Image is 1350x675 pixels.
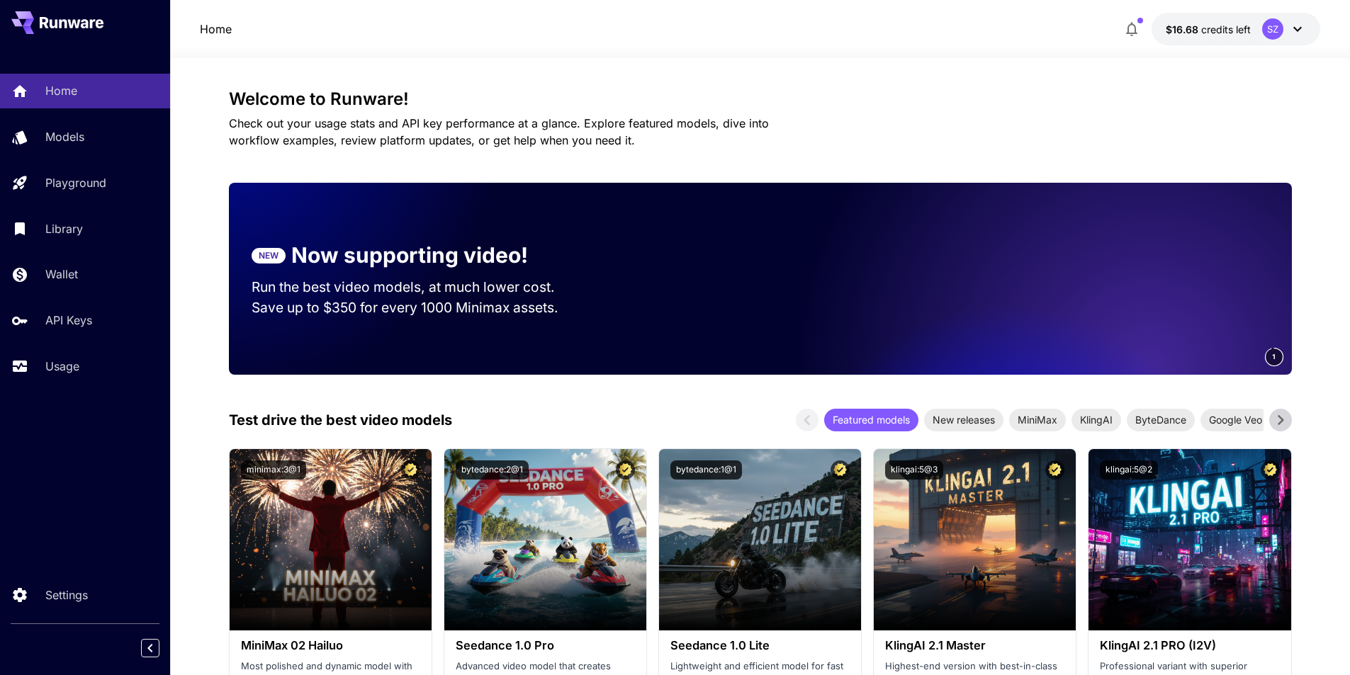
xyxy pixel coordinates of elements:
[229,409,452,431] p: Test drive the best video models
[1071,409,1121,431] div: KlingAI
[1166,22,1251,37] div: $16.67918
[874,449,1076,630] img: alt
[229,89,1292,109] h3: Welcome to Runware!
[456,639,635,652] h3: Seedance 1.0 Pro
[45,266,78,283] p: Wallet
[252,297,582,318] p: Save up to $350 for every 1000 Minimax assets.
[229,116,769,147] span: Check out your usage stats and API key performance at a glance. Explore featured models, dive int...
[1100,639,1279,652] h3: KlingAI 2.1 PRO (I2V)
[885,460,943,480] button: klingai:5@3
[241,460,306,480] button: minimax:3@1
[200,21,232,38] nav: breadcrumb
[616,460,635,480] button: Certified Model – Vetted for best performance and includes a commercial license.
[824,409,918,431] div: Featured models
[824,412,918,427] span: Featured models
[1262,18,1283,40] div: SZ
[1272,351,1276,362] span: 1
[259,249,279,262] p: NEW
[45,586,88,603] p: Settings
[1200,409,1271,431] div: Google Veo
[200,21,232,38] a: Home
[1100,460,1158,480] button: klingai:5@2
[45,358,79,375] p: Usage
[141,639,159,657] button: Collapse sidebar
[45,220,83,237] p: Library
[924,409,1003,431] div: New releases
[924,412,1003,427] span: New releases
[45,174,106,191] p: Playground
[659,449,861,630] img: alt
[241,639,420,652] h3: MiniMax 02 Hailuo
[1152,13,1320,45] button: $16.67918SZ
[401,460,420,480] button: Certified Model – Vetted for best performance and includes a commercial license.
[1045,460,1064,480] button: Certified Model – Vetted for best performance and includes a commercial license.
[45,82,77,99] p: Home
[45,128,84,145] p: Models
[1071,412,1121,427] span: KlingAI
[670,639,850,652] h3: Seedance 1.0 Lite
[1201,23,1251,35] span: credits left
[1127,412,1195,427] span: ByteDance
[291,239,528,271] p: Now supporting video!
[885,639,1064,652] h3: KlingAI 2.1 Master
[1009,412,1066,427] span: MiniMax
[1166,23,1201,35] span: $16.68
[1127,409,1195,431] div: ByteDance
[252,277,582,297] p: Run the best video models, at much lower cost.
[831,460,850,480] button: Certified Model – Vetted for best performance and includes a commercial license.
[1200,412,1271,427] span: Google Veo
[45,312,92,329] p: API Keys
[1089,449,1290,630] img: alt
[152,635,170,661] div: Collapse sidebar
[670,460,742,480] button: bytedance:1@1
[456,460,529,480] button: bytedance:2@1
[230,449,432,630] img: alt
[444,449,646,630] img: alt
[1009,409,1066,431] div: MiniMax
[1261,460,1280,480] button: Certified Model – Vetted for best performance and includes a commercial license.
